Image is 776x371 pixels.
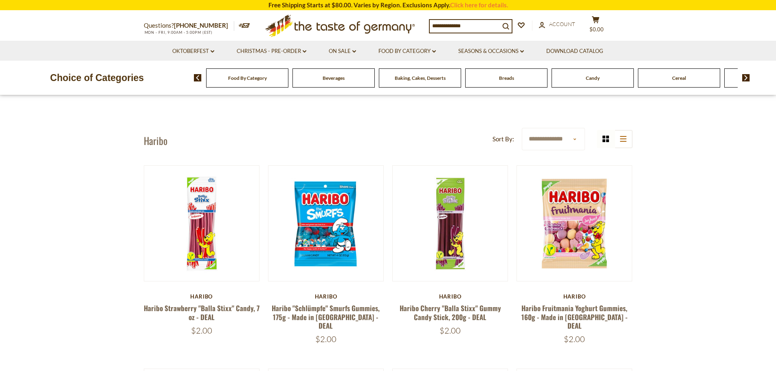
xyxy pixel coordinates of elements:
[172,47,214,56] a: Oktoberfest
[272,303,380,331] a: Haribo "Schlümpfe" Smurfs Gummies, 175g - Made in [GEOGRAPHIC_DATA] - DEAL
[378,47,436,56] a: Food By Category
[742,74,750,81] img: next arrow
[144,303,259,322] a: Haribo Strawberry "Balla Stixx" Candy, 7 oz - DEAL
[549,21,575,27] span: Account
[268,166,384,281] img: Haribo The Smurfs Gummies
[268,293,384,300] div: Haribo
[237,47,306,56] a: Christmas - PRE-ORDER
[144,30,213,35] span: MON - FRI, 9:00AM - 5:00PM (EST)
[323,75,345,81] a: Beverages
[586,75,600,81] a: Candy
[174,22,228,29] a: [PHONE_NUMBER]
[672,75,686,81] a: Cereal
[584,16,608,36] button: $0.00
[499,75,514,81] a: Breads
[539,20,575,29] a: Account
[517,293,633,300] div: Haribo
[315,334,336,344] span: $2.00
[144,20,234,31] p: Questions?
[517,166,632,281] img: Haribo Fruitmania Yoghurt
[194,74,202,81] img: previous arrow
[589,26,604,33] span: $0.00
[440,325,461,336] span: $2.00
[564,334,585,344] span: $2.00
[144,166,259,281] img: Haribo Balla Stixx
[492,134,514,144] label: Sort By:
[450,1,508,9] a: Click here for details.
[521,303,628,331] a: Haribo Fruitmania Yoghurt Gummies, 160g - Made in [GEOGRAPHIC_DATA] - DEAL
[400,303,501,322] a: Haribo Cherry "Balla Stixx" Gummy Candy Stick, 200g - DEAL
[546,47,603,56] a: Download Catalog
[458,47,524,56] a: Seasons & Occasions
[393,166,508,281] img: Haribo Balla Stixx Cherry
[144,293,260,300] div: Haribo
[191,325,212,336] span: $2.00
[144,134,167,147] h1: Haribo
[395,75,446,81] a: Baking, Cakes, Desserts
[329,47,356,56] a: On Sale
[392,293,508,300] div: Haribo
[228,75,267,81] a: Food By Category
